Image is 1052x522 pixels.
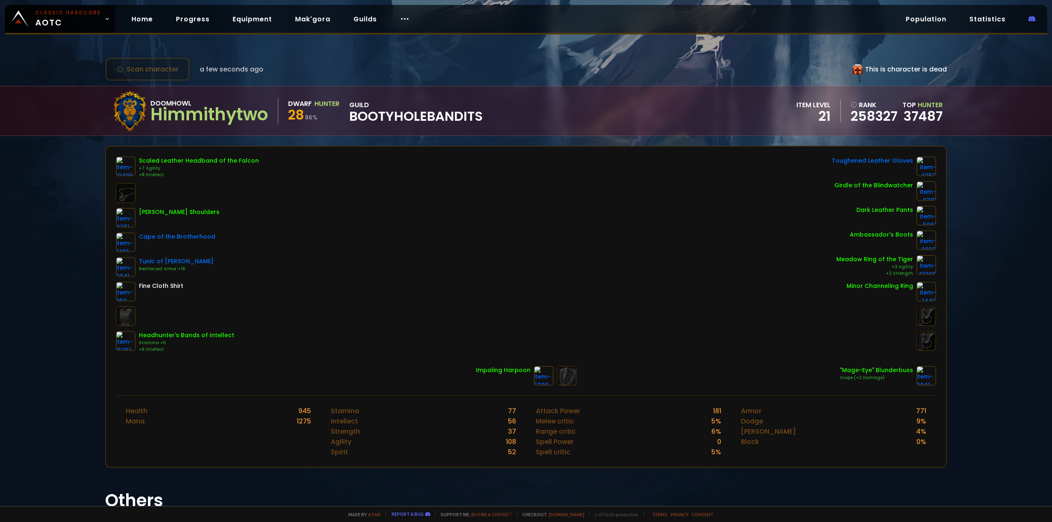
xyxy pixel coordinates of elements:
[836,270,913,277] div: +2 Strength
[126,406,148,416] div: Health
[169,11,216,28] a: Progress
[916,181,936,201] img: item-6319
[139,172,259,178] div: +8 Intellect
[105,57,190,81] button: Scan character
[331,447,348,457] div: Spirit
[116,282,136,301] img: item-859
[517,511,584,517] span: Checkout
[476,366,531,375] div: Impaling Harpoon
[916,156,936,176] img: item-4253
[832,156,913,165] div: Toughened Leather Gloves
[435,511,512,517] span: Support me,
[796,110,831,122] div: 21
[536,416,574,426] div: Melee critic
[741,437,759,447] div: Block
[916,230,936,250] img: item-2033
[471,511,512,517] a: Buy me a coffee
[508,416,516,426] div: 56
[139,208,219,216] div: [PERSON_NAME] Shoulders
[508,447,516,457] div: 52
[963,11,1012,28] a: Statistics
[331,437,351,447] div: Agility
[692,511,713,517] a: Consent
[549,511,584,517] a: [DOMAIN_NAME]
[741,416,763,426] div: Dodge
[904,107,943,125] a: 37487
[536,447,570,457] div: Spell critic
[139,165,259,172] div: +7 Agility
[139,156,259,165] div: Scaled Leather Headband of the Falcon
[741,426,796,437] div: [PERSON_NAME]
[139,346,234,353] div: +6 Intellect
[508,406,516,416] div: 77
[116,331,136,351] img: item-15351
[349,110,483,122] span: BootyHoleBandits
[916,416,926,426] div: 9 %
[347,11,383,28] a: Guilds
[116,208,136,228] img: item-4251
[534,366,554,386] img: item-5200
[589,511,639,517] span: v. d752d5 - production
[836,264,913,270] div: +3 Agility
[899,11,953,28] a: Population
[840,366,913,375] div: "Mage-Eye" Blunderbuss
[840,375,913,381] div: Scope (+2 Damage)
[226,11,279,28] a: Equipment
[536,406,580,416] div: Attack Power
[506,437,516,447] div: 108
[856,206,913,214] div: Dark Leather Pants
[711,447,721,457] div: 5 %
[331,416,358,426] div: Intellect
[305,113,318,122] small: 86 %
[916,437,926,447] div: 0 %
[717,437,721,447] div: 0
[368,511,381,517] a: a fan
[711,416,721,426] div: 5 %
[836,255,913,264] div: Meadow Ring of the Tiger
[200,64,263,74] span: a few seconds ago
[288,99,312,109] div: Dwarf
[916,366,936,386] img: item-3041
[150,108,268,121] div: Himmithytwo
[331,426,360,437] div: Strength
[349,100,483,122] div: guild
[298,406,311,416] div: 945
[116,257,136,277] img: item-2041
[916,406,926,416] div: 771
[671,511,688,517] a: Privacy
[508,426,516,437] div: 37
[125,11,159,28] a: Home
[536,437,574,447] div: Spell Power
[902,100,943,110] div: Top
[35,9,101,16] small: Classic Hardcore
[139,331,234,340] div: Headhunter's Bands of Intellect
[536,426,576,437] div: Range critic
[918,100,943,110] span: Hunter
[288,106,304,124] span: 28
[126,416,145,426] div: Mana
[847,282,913,290] div: Minor Channeling Ring
[344,511,381,517] span: Made by
[139,340,234,346] div: Stamina +5
[331,406,359,416] div: Stamina
[35,9,101,29] span: AOTC
[139,257,214,266] div: Tunic of [PERSON_NAME]
[834,181,913,190] div: Girdle of the Blindwatcher
[851,100,897,110] div: rank
[916,206,936,225] img: item-5961
[139,232,215,241] div: Cape of the Brotherhood
[392,511,424,517] a: Report a bug
[288,11,337,28] a: Mak'gora
[916,255,936,275] img: item-12006
[741,406,761,416] div: Armor
[105,488,947,513] h1: Others
[850,230,913,239] div: Ambassador's Boots
[139,282,183,290] div: Fine Cloth Shirt
[851,110,897,122] a: 258327
[916,426,926,437] div: 4 %
[713,406,721,416] div: 181
[139,266,214,272] div: Reinforced Armor +16
[150,98,268,108] div: Doomhowl
[5,5,115,33] a: Classic HardcoreAOTC
[297,416,311,426] div: 1275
